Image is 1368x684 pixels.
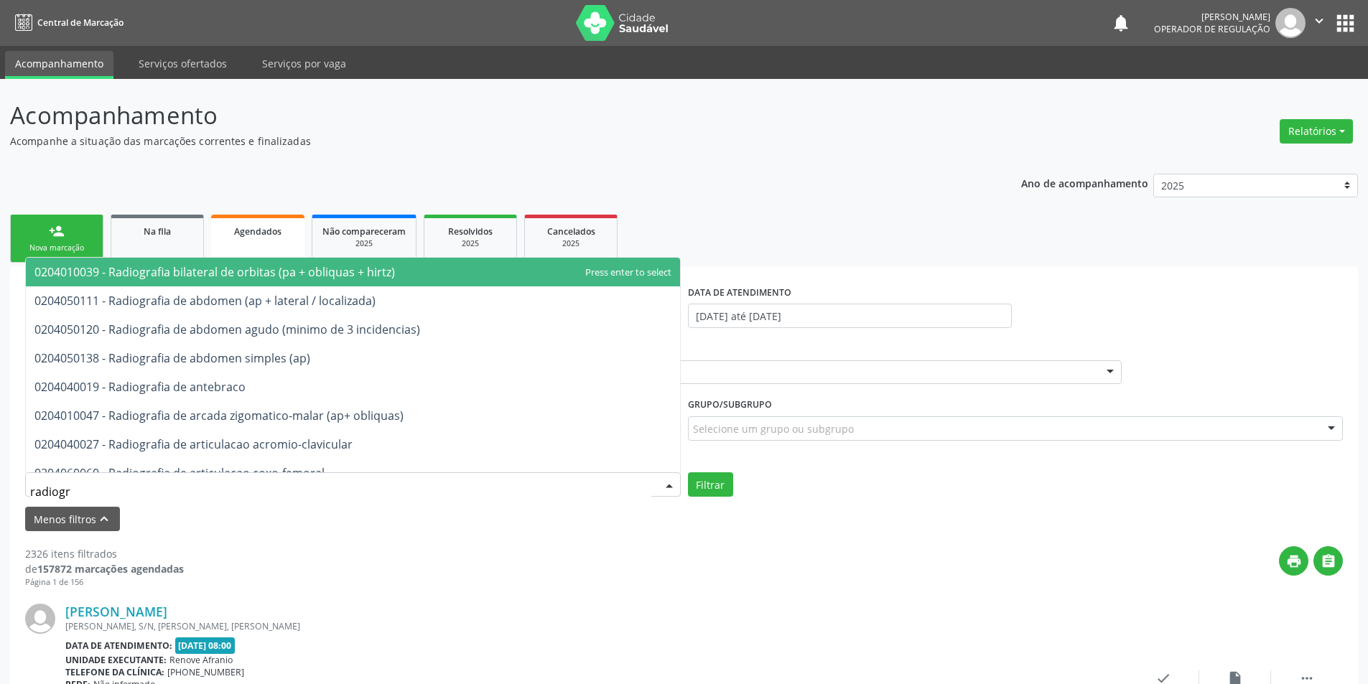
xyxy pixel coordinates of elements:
[34,350,310,366] span: 0204050138 - Radiografia de abdomen simples (ap)
[34,293,376,309] span: 0204050111 - Radiografia de abdomen (ap + lateral / localizada)
[34,465,325,481] span: 0204060060 - Radiografia de articulacao coxo-femoral
[175,637,236,654] span: [DATE] 08:00
[688,281,791,304] label: DATA DE ATENDIMENTO
[25,576,184,589] div: Página 1 de 156
[1306,8,1333,38] button: 
[234,225,281,238] span: Agendados
[37,17,124,29] span: Central de Marcação
[10,98,954,133] p: Acompanhamento
[34,436,353,452] span: 0204040027 - Radiografia de articulacao acromio-clavicular
[1279,546,1308,576] button: print
[10,11,124,34] a: Central de Marcação
[1111,13,1131,33] button: notifications
[129,51,237,76] a: Serviços ofertados
[322,238,406,249] div: 2025
[535,238,607,249] div: 2025
[1154,23,1270,35] span: Operador de regulação
[34,264,395,280] span: 0204010039 - Radiografia bilateral de orbitas (pa + obliquas + hirtz)
[34,408,404,423] span: 0204010047 - Radiografia de arcada zigomatico-malar (ap+ obliquas)
[167,666,244,678] span: [PHONE_NUMBER]
[49,223,65,239] div: person_add
[21,243,93,253] div: Nova marcação
[96,511,112,527] i: keyboard_arrow_up
[1313,546,1343,576] button: 
[30,477,651,506] input: Selecionar procedimento
[169,654,233,666] span: Renove Afranio
[25,604,55,634] img: img
[1286,553,1302,569] i: print
[688,394,772,416] label: Grupo/Subgrupo
[1280,119,1353,144] button: Relatórios
[65,620,1127,632] div: [PERSON_NAME], S/N, [PERSON_NAME], [PERSON_NAME]
[1154,11,1270,23] div: [PERSON_NAME]
[5,51,113,79] a: Acompanhamento
[10,133,954,149] p: Acompanhe a situação das marcações correntes e finalizadas
[65,604,167,619] a: [PERSON_NAME]
[448,225,493,238] span: Resolvidos
[65,666,164,678] b: Telefone da clínica:
[252,51,356,76] a: Serviços por vaga
[1311,13,1327,29] i: 
[65,640,172,652] b: Data de atendimento:
[693,421,854,436] span: Selecione um grupo ou subgrupo
[144,225,171,238] span: Na fila
[34,322,420,337] span: 0204050120 - Radiografia de abdomen agudo (minimo de 3 incidencias)
[37,562,184,576] strong: 157872 marcações agendadas
[25,561,184,576] div: de
[322,225,406,238] span: Não compareceram
[1021,174,1148,192] p: Ano de acompanhamento
[547,225,595,238] span: Cancelados
[1321,553,1336,569] i: 
[1333,11,1358,36] button: apps
[1275,8,1306,38] img: img
[25,546,184,561] div: 2326 itens filtrados
[25,507,120,532] button: Menos filtroskeyboard_arrow_up
[434,238,506,249] div: 2025
[688,304,1012,328] input: Selecione um intervalo
[65,654,167,666] b: Unidade executante:
[688,472,733,497] button: Filtrar
[34,379,246,395] span: 0204040019 - Radiografia de antebraco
